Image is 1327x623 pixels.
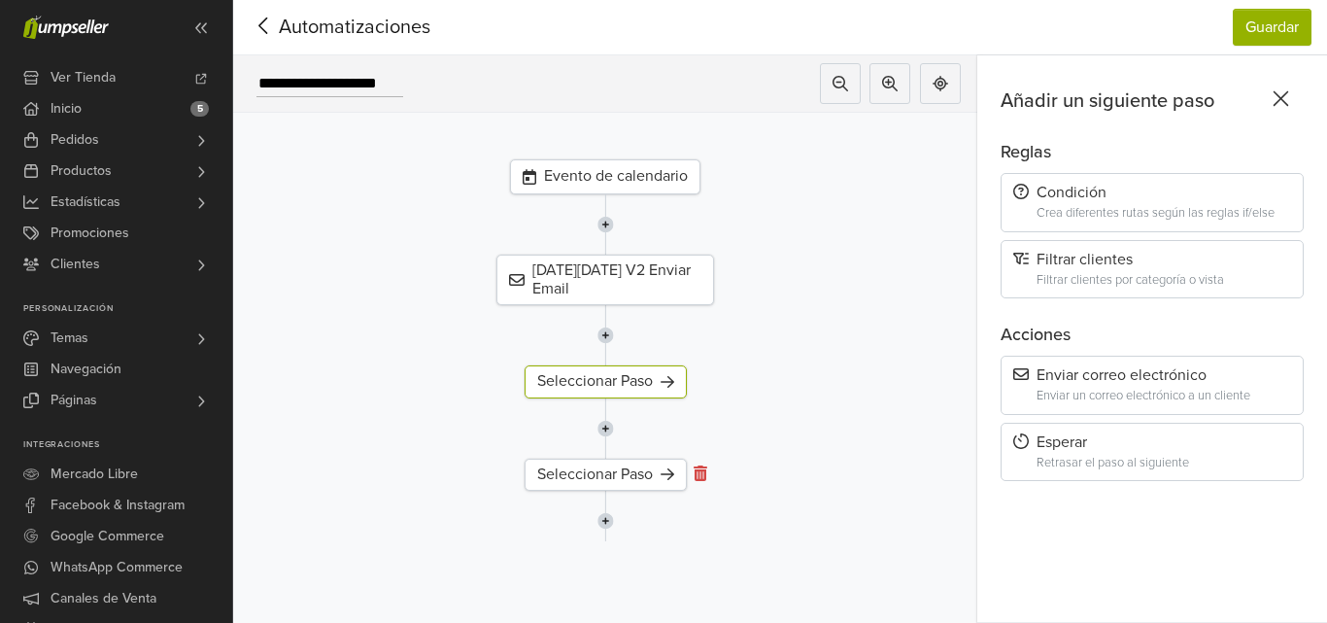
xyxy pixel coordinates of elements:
span: Promociones [51,218,129,249]
span: Automatizaciones [249,13,400,42]
div: Retrasar el paso al siguiente [1037,456,1291,470]
div: Filtrar clientesFiltrar clientes por categoría o vista [1001,240,1304,299]
img: line-7960e5f4d2b50ad2986e.svg [597,491,614,551]
div: Condición [1013,184,1291,202]
div: CondiciónCrea diferentes rutas según las reglas if/else [1001,173,1304,232]
span: Clientes [51,249,100,280]
span: Navegación [51,354,121,385]
span: Google Commerce [51,521,164,552]
div: Añadir un siguiente paso [1001,87,1296,116]
span: Estadísticas [51,187,120,218]
span: Productos [51,156,112,187]
div: Filtrar clientes por categoría o vista [1037,273,1291,288]
div: EsperarRetrasar el paso al siguiente [1001,423,1304,482]
span: Canales de Venta [51,583,156,614]
div: Esperar [1013,433,1291,452]
img: line-7960e5f4d2b50ad2986e.svg [597,305,614,365]
span: Inicio [51,93,82,124]
div: Enviar correo electrónicoEnviar un correo electrónico a un cliente [1001,356,1304,415]
div: Acciones [1001,322,1304,348]
span: Facebook & Instagram [51,490,185,521]
div: Enviar un correo electrónico a un cliente [1037,389,1291,403]
button: Guardar [1233,9,1311,46]
span: WhatsApp Commerce [51,552,183,583]
div: Reglas [1001,139,1304,165]
div: Enviar correo electrónico [1013,366,1291,385]
div: Filtrar clientes [1013,251,1291,269]
span: Mercado Libre [51,459,138,490]
div: Crea diferentes rutas según las reglas if/else [1037,206,1291,221]
span: Páginas [51,385,97,416]
div: [DATE][DATE] V2 Enviar Email [496,255,714,305]
span: 5 [190,101,209,117]
div: Seleccionar Paso [525,365,687,398]
span: Temas [51,323,88,354]
p: Integraciones [23,439,232,451]
img: line-7960e5f4d2b50ad2986e.svg [597,398,614,459]
img: line-7960e5f4d2b50ad2986e.svg [597,194,614,255]
span: Ver Tienda [51,62,116,93]
span: Pedidos [51,124,99,156]
div: Evento de calendario [510,159,700,194]
p: Personalización [23,303,232,315]
div: Seleccionar Paso [525,459,687,491]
